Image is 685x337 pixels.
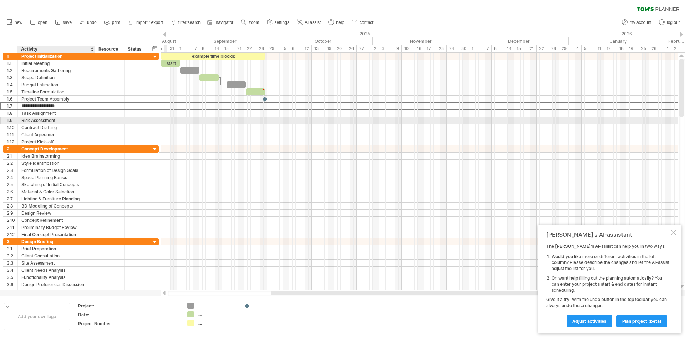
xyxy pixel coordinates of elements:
[169,18,203,27] a: filter/search
[21,124,91,131] div: Contract Drafting
[649,45,671,52] div: 26 - 1
[537,45,559,52] div: 22 - 28
[7,74,17,81] div: 1.3
[21,288,91,295] div: Material Preferences Discussion
[178,20,201,25] span: filter/search
[267,45,289,52] div: 29 - 5
[7,181,17,188] div: 2.5
[582,45,604,52] div: 5 - 11
[28,18,50,27] a: open
[469,45,492,52] div: 1 - 7
[7,281,17,288] div: 3.6
[630,20,651,25] span: my account
[572,318,607,324] span: Adjust activities
[514,45,537,52] div: 15 - 21
[7,117,17,124] div: 1.9
[326,18,346,27] a: help
[128,46,143,53] div: Status
[7,267,17,274] div: 3.4
[7,167,17,174] div: 2.3
[21,145,91,152] div: Concept Development
[249,20,259,25] span: zoom
[177,45,199,52] div: 1 - 7
[161,53,265,60] div: example time blocks:
[334,45,357,52] div: 20 - 26
[620,18,654,27] a: my account
[312,45,334,52] div: 13 - 19
[552,254,669,272] li: Would you like more or different activities in the left column? Please describe the changes and l...
[198,320,237,326] div: ....
[657,18,682,27] a: log out
[198,303,237,309] div: ....
[424,45,447,52] div: 17 - 23
[21,160,91,167] div: Style Identification
[7,53,17,60] div: 1
[7,96,17,102] div: 1.6
[289,45,312,52] div: 6 - 12
[21,245,91,252] div: Brief Preparation
[373,37,469,45] div: November 2025
[7,160,17,167] div: 2.2
[7,252,17,259] div: 3.2
[21,231,91,238] div: Final Concept Presentation
[21,252,91,259] div: Client Consultation
[7,145,17,152] div: 2
[7,224,17,231] div: 2.11
[63,20,72,25] span: save
[350,18,376,27] a: contact
[546,244,669,327] div: The [PERSON_NAME]'s AI-assist can help you in two ways: Give it a try! With the undo button in th...
[469,37,569,45] div: December 2025
[7,260,17,266] div: 3.3
[447,45,469,52] div: 24 - 30
[7,124,17,131] div: 1.10
[305,20,321,25] span: AI assist
[102,18,122,27] a: print
[77,18,99,27] a: undo
[119,321,179,327] div: ....
[21,88,91,95] div: Timeline Formulation
[21,153,91,159] div: Idea Brainstorming
[7,203,17,209] div: 2.8
[98,46,120,53] div: Resource
[21,167,91,174] div: Formulation of Design Goals
[492,45,514,52] div: 8 - 14
[7,231,17,238] div: 2.12
[626,45,649,52] div: 19 - 25
[569,37,668,45] div: January 2026
[7,138,17,145] div: 1.12
[7,88,17,95] div: 1.5
[402,45,424,52] div: 10 - 16
[552,275,669,293] li: Or, want help filling out the planning automatically? You can enter your project's start & end da...
[21,210,91,216] div: Design Review
[7,188,17,195] div: 2.6
[265,18,291,27] a: settings
[199,45,222,52] div: 8 - 14
[53,18,74,27] a: save
[21,138,91,145] div: Project Kick-off
[336,20,344,25] span: help
[198,311,237,317] div: ....
[21,238,91,245] div: Design Briefing
[206,18,235,27] a: navigator
[622,318,661,324] span: plan project (beta)
[177,37,273,45] div: September 2025
[21,110,91,117] div: Task Assignment
[21,203,91,209] div: 3D Modeling of Concepts
[21,267,91,274] div: Client Needs Analysis
[222,45,244,52] div: 15 - 21
[7,131,17,138] div: 1.11
[136,20,163,25] span: import / export
[126,18,165,27] a: import / export
[78,312,117,318] div: Date:
[21,181,91,188] div: Sketching of Initial Concepts
[7,245,17,252] div: 3.1
[154,45,177,52] div: 25 - 31
[7,60,17,67] div: 1.1
[21,81,91,88] div: Budget Estimation
[616,315,667,327] a: plan project (beta)
[7,274,17,281] div: 3.5
[7,210,17,216] div: 2.9
[21,195,91,202] div: Lighting & Furniture Planning
[15,20,22,25] span: new
[216,20,233,25] span: navigator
